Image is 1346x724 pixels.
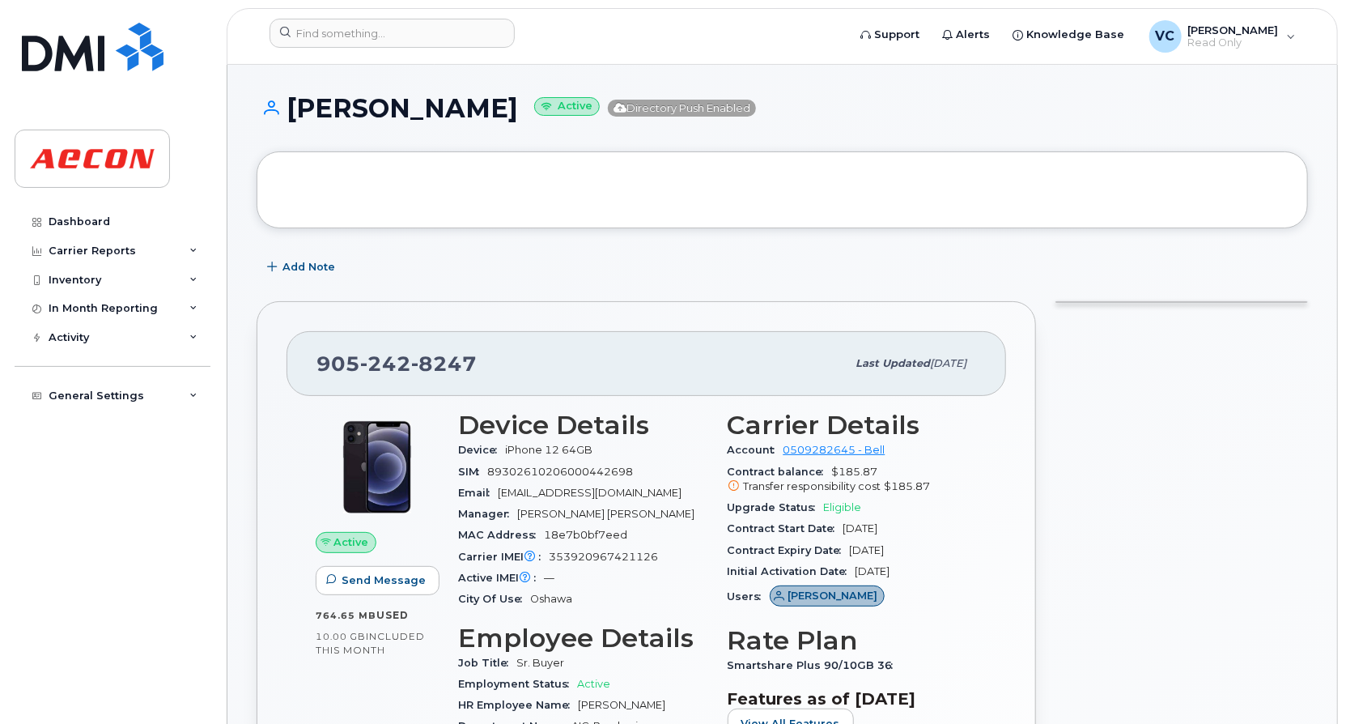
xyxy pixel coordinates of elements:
span: [PERSON_NAME] [788,588,877,603]
span: used [376,609,409,621]
span: Contract balance [728,466,832,478]
span: Users [728,590,770,603]
span: [DATE] [850,544,885,556]
button: Add Note [257,253,349,282]
span: 10.00 GB [316,631,366,642]
span: Active [577,678,610,690]
span: HR Employee Name [458,699,578,711]
span: Account [728,444,783,456]
span: [EMAIL_ADDRESS][DOMAIN_NAME] [498,487,681,499]
span: $185.87 [728,466,978,495]
h3: Carrier Details [728,411,978,440]
a: 0509282645 - Bell [783,444,885,456]
span: 905 [316,351,477,376]
span: 89302610206000442698 [487,466,633,478]
span: Carrier IMEI [458,551,549,563]
span: 353920967421126 [549,551,658,563]
span: Eligible [824,501,862,513]
span: Employment Status [458,678,577,690]
span: iPhone 12 64GB [505,444,592,456]
h3: Employee Details [458,624,708,653]
span: Directory Push Enabled [608,100,756,117]
span: Sr. Buyer [516,657,564,669]
button: Send Message [316,566,439,595]
span: [PERSON_NAME] [PERSON_NAME] [517,508,694,520]
span: Smartshare Plus 90/10GB 36 [728,659,902,671]
span: — [544,572,554,584]
img: iPhone_12.jpg [329,419,426,516]
span: Upgrade Status [728,501,824,513]
span: Oshawa [530,593,572,605]
span: 8247 [411,351,477,376]
h3: Rate Plan [728,626,978,655]
span: included this month [316,630,425,657]
a: [PERSON_NAME] [770,590,885,603]
span: Email [458,487,498,499]
span: Active [334,534,369,550]
span: Manager [458,508,517,520]
span: [DATE] [843,522,878,534]
span: Add Note [282,259,335,275]
span: Initial Activation Date [728,565,856,577]
span: Transfer responsibility cost [744,480,881,492]
span: Job Title [458,657,516,669]
span: [PERSON_NAME] [578,699,665,711]
span: 764.65 MB [316,610,376,621]
span: Last updated [856,357,930,369]
span: MAC Address [458,529,544,541]
span: 18e7b0bf7eed [544,529,627,541]
h1: [PERSON_NAME] [257,94,1308,122]
span: Contract Expiry Date [728,544,850,556]
span: Send Message [342,573,426,588]
span: City Of Use [458,593,530,605]
h3: Features as of [DATE] [728,689,978,709]
span: [DATE] [930,357,966,369]
span: SIM [458,466,487,478]
span: Device [458,444,505,456]
span: Contract Start Date [728,522,843,534]
small: Active [534,97,600,116]
span: [DATE] [856,565,890,577]
span: Active IMEI [458,572,544,584]
span: $185.87 [885,480,931,492]
span: 242 [360,351,411,376]
h3: Device Details [458,411,708,440]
